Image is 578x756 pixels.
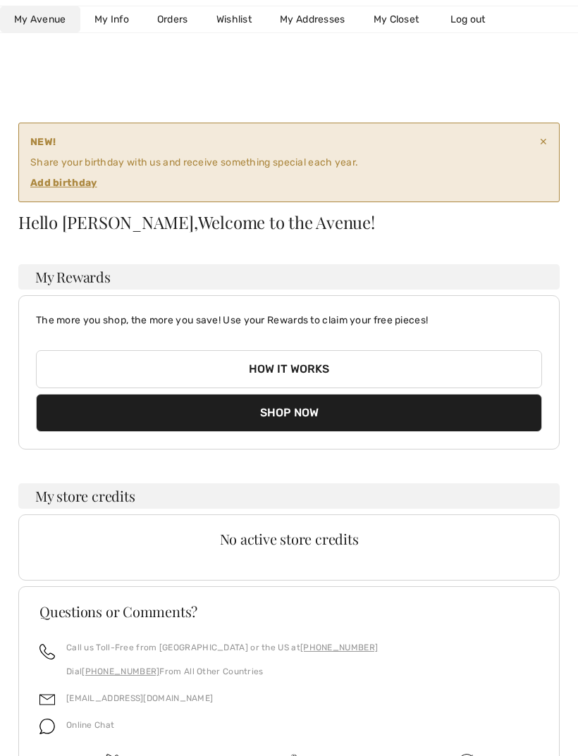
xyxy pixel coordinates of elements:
[82,667,159,676] a: [PHONE_NUMBER]
[39,692,55,707] img: email
[66,720,114,730] span: Online Chat
[66,693,213,703] a: [EMAIL_ADDRESS][DOMAIN_NAME]
[36,302,542,328] p: The more you shop, the more you save! Use your Rewards to claim your free pieces!
[436,6,514,32] a: Log out
[36,350,542,388] button: How it works
[359,6,433,32] a: My Closet
[39,644,55,659] img: call
[39,605,539,619] h3: Questions or Comments?
[36,394,542,432] button: Shop Now
[39,719,55,734] img: chat
[18,264,560,290] h3: My Rewards
[143,6,202,32] a: Orders
[80,6,143,32] a: My Info
[202,6,266,32] a: Wishlist
[18,213,560,230] div: Hello [PERSON_NAME],
[30,177,97,189] ins: Add birthday
[30,135,539,149] strong: NEW!
[66,665,378,678] p: Dial From All Other Countries
[66,641,378,654] p: Call us Toll-Free from [GEOGRAPHIC_DATA] or the US at
[266,6,359,32] a: My Addresses
[198,213,375,230] span: Welcome to the Avenue!
[18,483,560,509] h3: My store credits
[30,135,539,190] div: Share your birthday with us and receive something special each year.
[300,643,378,652] a: [PHONE_NUMBER]
[36,532,542,546] div: No active store credits
[539,135,548,190] span: ✕
[14,13,66,25] span: My Avenue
